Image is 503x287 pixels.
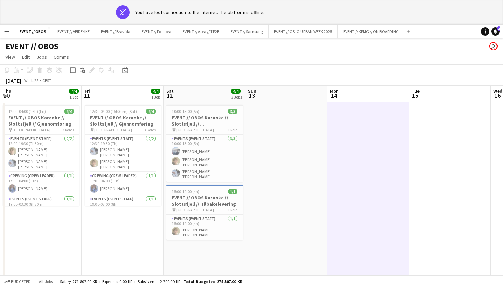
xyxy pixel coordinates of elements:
[338,25,404,38] button: EVENT // KPMG // ON BOARDING
[135,9,265,15] div: You have lost connection to the internet. The platform is offline.
[228,127,237,132] span: 1 Role
[247,92,256,100] span: 13
[3,135,79,172] app-card-role: Events (Event Staff)2/212:00-19:30 (7h30m)[PERSON_NAME] [PERSON_NAME][PERSON_NAME] [PERSON_NAME]
[165,92,174,100] span: 12
[85,135,161,172] app-card-role: Events (Event Staff)2/212:30-19:30 (7h)[PERSON_NAME] [PERSON_NAME][PERSON_NAME] [PERSON_NAME]
[225,25,269,38] button: EVENT // Samsung
[412,88,420,94] span: Tue
[14,25,52,38] button: EVENT // OBOS
[95,25,136,38] button: EVENT // Bravida
[3,195,79,219] app-card-role: Events (Event Staff)1/119:00-03:30 (8h30m)
[69,89,79,94] span: 4/4
[166,105,243,182] app-job-card: 10:00-15:00 (5h)3/3EVENT // OBOS Karaoke // Slottsfjell // [GEOGRAPHIC_DATA] [GEOGRAPHIC_DATA]1 R...
[166,185,243,240] app-job-card: 15:00-19:00 (4h)1/1EVENT // OBOS Karaoke // Slottsfjell // Tilbakelevering [GEOGRAPHIC_DATA]1 Rol...
[5,77,21,84] div: [DATE]
[60,279,242,284] div: Salary 271 807.00 KR + Expenses 0.00 KR + Subsistence 2 700.00 KR =
[151,94,160,100] div: 1 Job
[184,279,242,284] span: Total Budgeted 274 507.00 KR
[166,195,243,207] h3: EVENT // OBOS Karaoke // Slottsfjell // Tilbakelevering
[38,279,54,284] span: All jobs
[248,88,256,94] span: Sun
[411,92,420,100] span: 15
[151,89,160,94] span: 4/4
[34,53,50,62] a: Jobs
[146,109,156,114] span: 4/4
[52,25,95,38] button: EVENT // VEIDEKKE
[492,92,502,100] span: 16
[3,53,18,62] a: View
[5,41,59,51] h1: EVENT // OBOS
[22,54,30,60] span: Edit
[3,88,11,94] span: Thu
[172,109,199,114] span: 10:00-15:00 (5h)
[85,88,90,94] span: Fri
[176,127,214,132] span: [GEOGRAPHIC_DATA]
[37,54,47,60] span: Jobs
[3,115,79,127] h3: EVENT // OBOS Karaoke // Slottsfjell // Gjennomføring
[166,115,243,127] h3: EVENT // OBOS Karaoke // Slottsfjell // [GEOGRAPHIC_DATA]
[83,92,90,100] span: 11
[228,109,237,114] span: 3/3
[493,88,502,94] span: Wed
[42,78,51,83] div: CEST
[166,135,243,182] app-card-role: Events (Event Staff)3/310:00-15:00 (5h)[PERSON_NAME][PERSON_NAME] [PERSON_NAME][PERSON_NAME] [PER...
[85,195,161,219] app-card-role: Events (Event Staff)1/119:00-03:00 (8h)
[85,105,161,206] app-job-card: 12:30-04:00 (15h30m) (Sat)4/4EVENT // OBOS Karaoke // Slottsfjell // Gjennomføring [GEOGRAPHIC_DA...
[2,92,11,100] span: 10
[228,207,237,212] span: 1 Role
[166,88,174,94] span: Sat
[231,89,241,94] span: 4/4
[3,278,32,285] button: Budgeted
[19,53,33,62] a: Edit
[231,94,242,100] div: 2 Jobs
[269,25,338,38] button: EVENT // OSLO URBAN WEEK 2025
[166,215,243,240] app-card-role: Events (Event Staff)1/115:00-19:00 (4h)[PERSON_NAME] [PERSON_NAME]
[3,172,79,195] app-card-role: Crewing (Crew Leader)1/117:00-04:00 (11h)[PERSON_NAME]
[8,109,46,114] span: 12:00-04:00 (16h) (Fri)
[13,127,50,132] span: [GEOGRAPHIC_DATA]
[85,172,161,195] app-card-role: Crewing (Crew Leader)1/117:00-04:00 (11h)[PERSON_NAME]
[136,25,177,38] button: EVENT // Foodora
[228,189,237,194] span: 1/1
[23,78,40,83] span: Week 28
[3,105,79,206] app-job-card: 12:00-04:00 (16h) (Fri)4/4EVENT // OBOS Karaoke // Slottsfjell // Gjennomføring [GEOGRAPHIC_DATA]...
[54,54,69,60] span: Comms
[51,53,72,62] a: Comms
[64,109,74,114] span: 4/4
[5,54,15,60] span: View
[172,189,199,194] span: 15:00-19:00 (4h)
[85,115,161,127] h3: EVENT // OBOS Karaoke // Slottsfjell // Gjennomføring
[177,25,225,38] button: EVENT // Atea // TP2B
[330,88,339,94] span: Mon
[62,127,74,132] span: 3 Roles
[489,42,498,50] app-user-avatar: Johanne Holmedahl
[11,279,31,284] span: Budgeted
[329,92,339,100] span: 14
[497,26,500,31] span: 2
[144,127,156,132] span: 3 Roles
[94,127,132,132] span: [GEOGRAPHIC_DATA]
[176,207,214,212] span: [GEOGRAPHIC_DATA]
[90,109,137,114] span: 12:30-04:00 (15h30m) (Sat)
[491,27,500,36] a: 2
[69,94,78,100] div: 1 Job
